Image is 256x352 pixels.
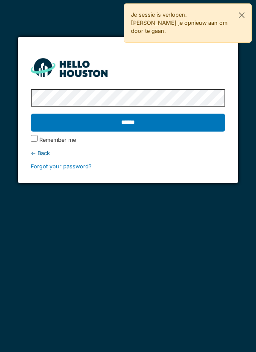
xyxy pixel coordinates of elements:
[31,58,108,76] img: HH_line-BYnF2_Hg.png
[31,149,226,157] div: ← Back
[31,163,92,170] a: Forgot your password?
[39,136,76,144] label: Remember me
[232,4,251,26] button: Close
[124,3,252,43] div: Je sessie is verlopen. [PERSON_NAME] je opnieuw aan om door te gaan.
